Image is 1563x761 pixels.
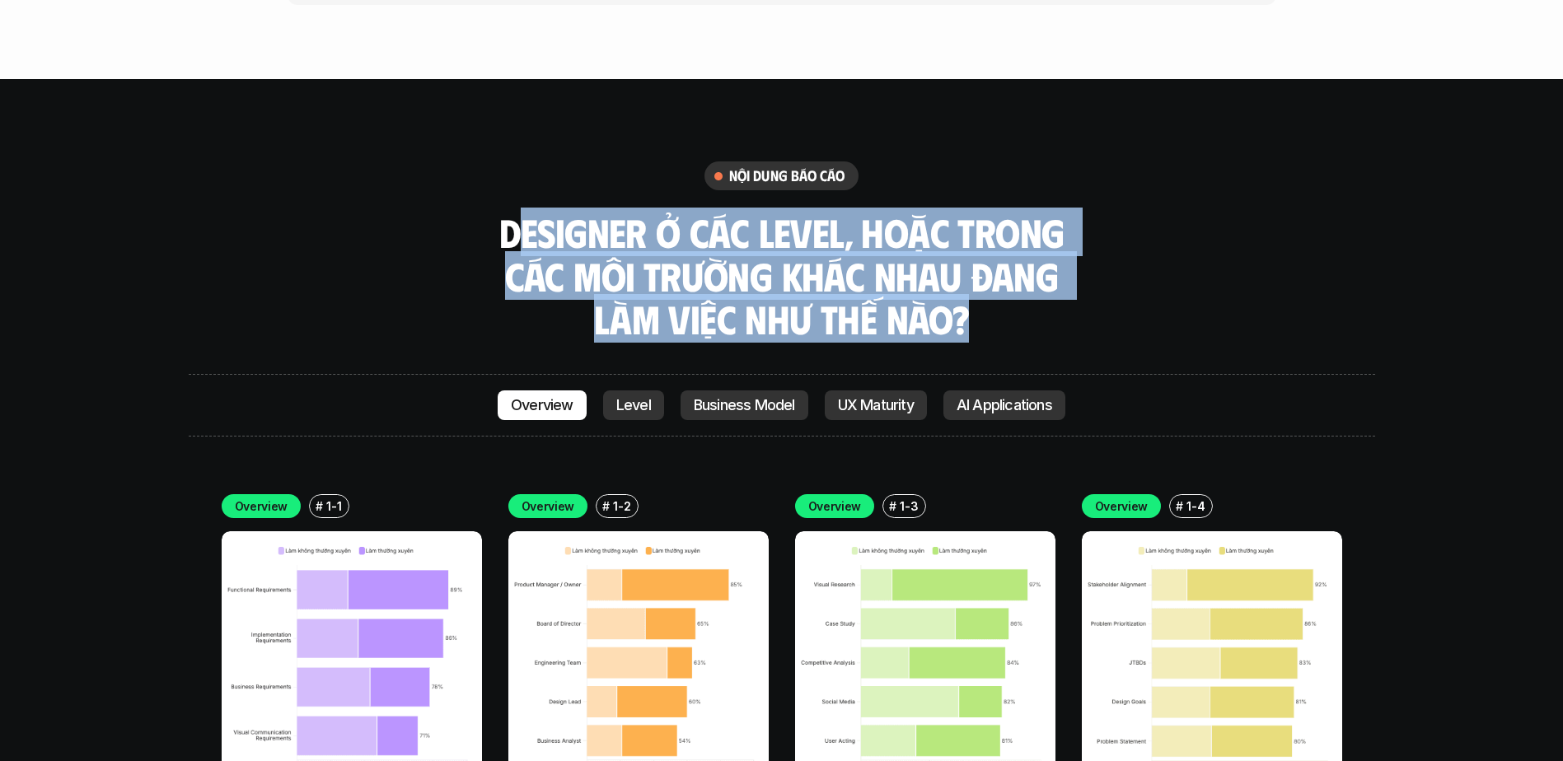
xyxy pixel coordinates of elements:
[900,497,918,515] p: 1-3
[511,397,573,413] p: Overview
[494,211,1070,341] h3: Designer ở các level, hoặc trong các môi trường khác nhau đang làm việc như thế nào?
[602,500,610,512] h6: #
[326,497,341,515] p: 1-1
[613,497,630,515] p: 1-2
[729,166,845,185] h6: nội dung báo cáo
[838,397,914,413] p: UX Maturity
[316,500,323,512] h6: #
[616,397,651,413] p: Level
[1176,500,1183,512] h6: #
[1186,497,1205,515] p: 1-4
[889,500,896,512] h6: #
[957,397,1052,413] p: AI Applications
[694,397,795,413] p: Business Model
[681,390,808,420] a: Business Model
[943,390,1065,420] a: AI Applications
[522,497,575,515] p: Overview
[235,497,288,515] p: Overview
[603,390,664,420] a: Level
[498,390,587,420] a: Overview
[1095,497,1149,515] p: Overview
[808,497,862,515] p: Overview
[825,390,927,420] a: UX Maturity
